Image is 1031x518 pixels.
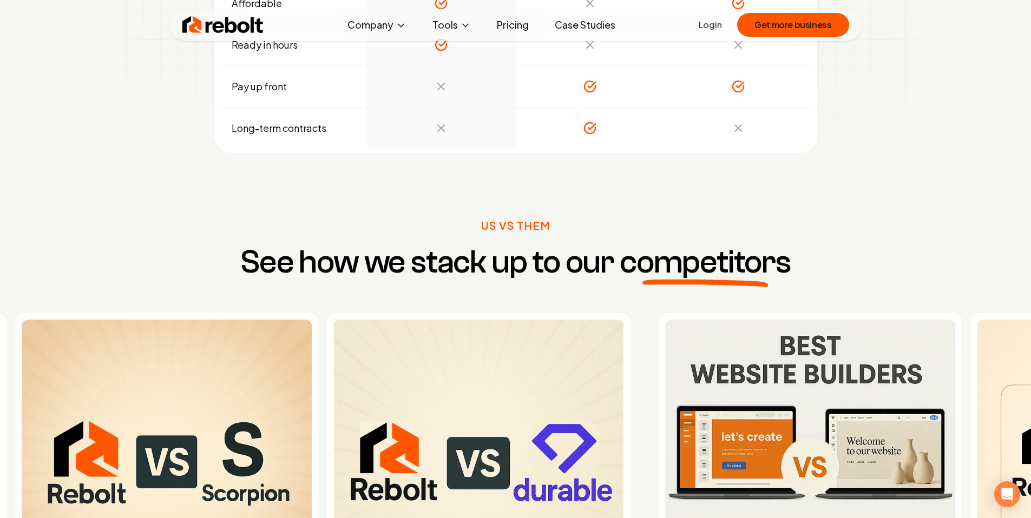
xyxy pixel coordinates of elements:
p: Us Vs Them [481,218,550,233]
a: Login [699,18,722,31]
td: Long-term contracts [219,108,367,149]
button: Tools [424,14,480,36]
a: Pricing [488,14,537,36]
img: Rebolt Logo [182,14,264,36]
span: competitors [620,246,791,278]
td: Pay up front [219,66,367,108]
td: Ready in hours [219,24,367,66]
div: Open Intercom Messenger [994,481,1020,507]
button: Company [339,14,415,36]
button: Get more business [737,13,849,37]
a: Case Studies [546,14,624,36]
h3: See how we stack up to our [240,246,790,278]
